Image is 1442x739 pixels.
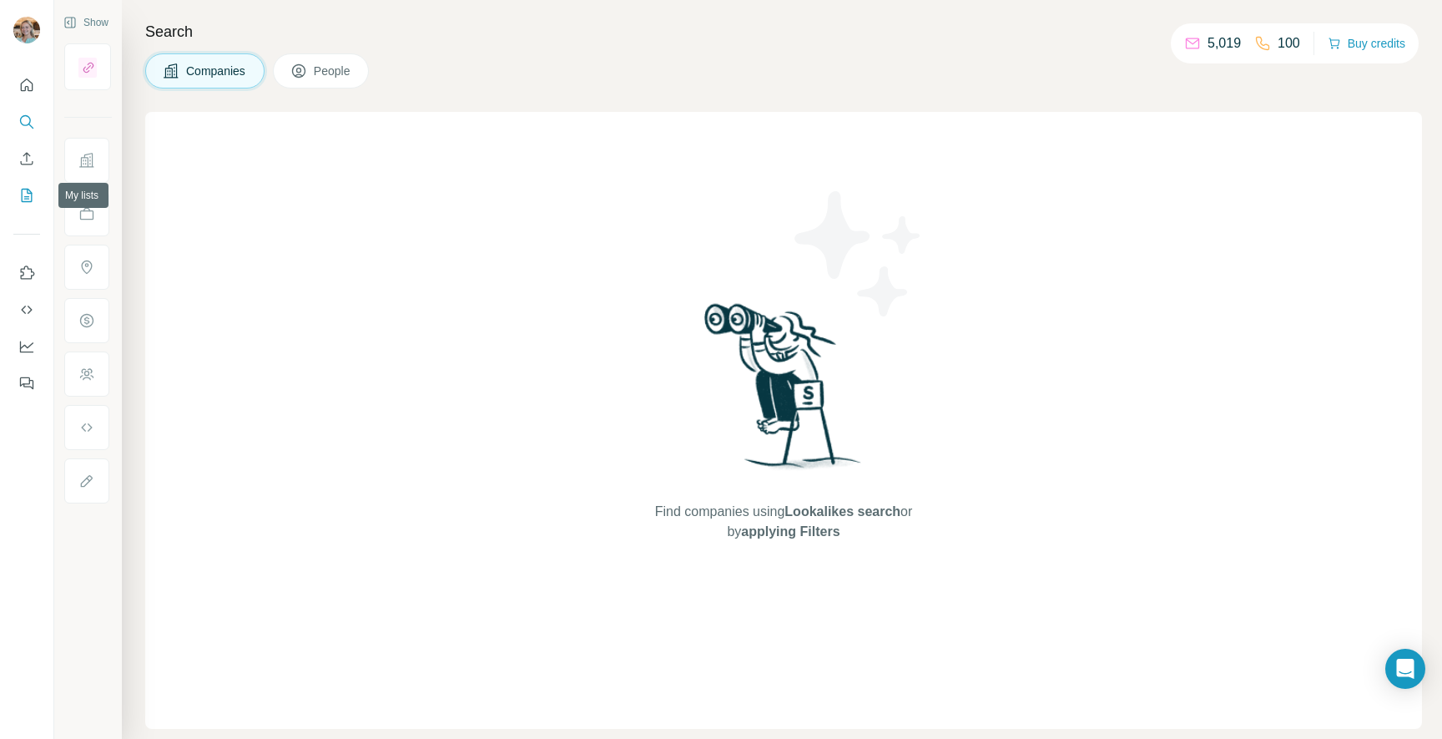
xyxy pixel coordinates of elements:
[1385,649,1425,689] div: Open Intercom Messenger
[13,144,40,174] button: Enrich CSV
[741,524,839,539] span: applying Filters
[1208,33,1241,53] p: 5,019
[13,180,40,210] button: My lists
[784,179,934,329] img: Surfe Illustration - Stars
[650,502,917,542] span: Find companies using or by
[186,63,247,79] span: Companies
[13,258,40,288] button: Use Surfe on LinkedIn
[1278,33,1300,53] p: 100
[13,332,40,362] button: Dashboard
[13,17,40,43] img: Avatar
[1328,32,1405,55] button: Buy credits
[784,504,900,519] span: Lookalikes search
[13,295,40,325] button: Use Surfe API
[13,107,40,137] button: Search
[52,10,120,35] button: Show
[314,63,352,79] span: People
[13,368,40,398] button: Feedback
[697,299,870,485] img: Surfe Illustration - Woman searching with binoculars
[13,70,40,100] button: Quick start
[145,20,1422,43] h4: Search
